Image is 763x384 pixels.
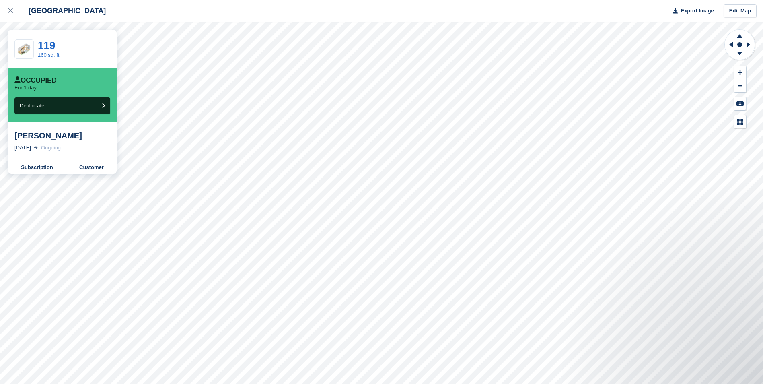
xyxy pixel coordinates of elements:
[14,76,57,85] div: Occupied
[734,115,746,128] button: Map Legend
[34,146,38,149] img: arrow-right-light-icn-cde0832a797a2874e46488d9cf13f60e5c3a73dbe684e267c42b8395dfbc2abf.svg
[14,131,110,140] div: [PERSON_NAME]
[724,4,757,18] a: Edit Map
[20,103,44,109] span: Deallocate
[668,4,714,18] button: Export Image
[15,43,33,56] img: SCA-160sqft.jpg
[14,97,110,114] button: Deallocate
[38,39,55,52] a: 119
[41,144,61,152] div: Ongoing
[734,79,746,93] button: Zoom Out
[14,144,31,152] div: [DATE]
[8,161,66,174] a: Subscription
[681,7,714,15] span: Export Image
[21,6,106,16] div: [GEOGRAPHIC_DATA]
[66,161,117,174] a: Customer
[734,97,746,110] button: Keyboard Shortcuts
[734,66,746,79] button: Zoom In
[14,85,37,91] p: For 1 day
[38,52,59,58] a: 160 sq. ft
